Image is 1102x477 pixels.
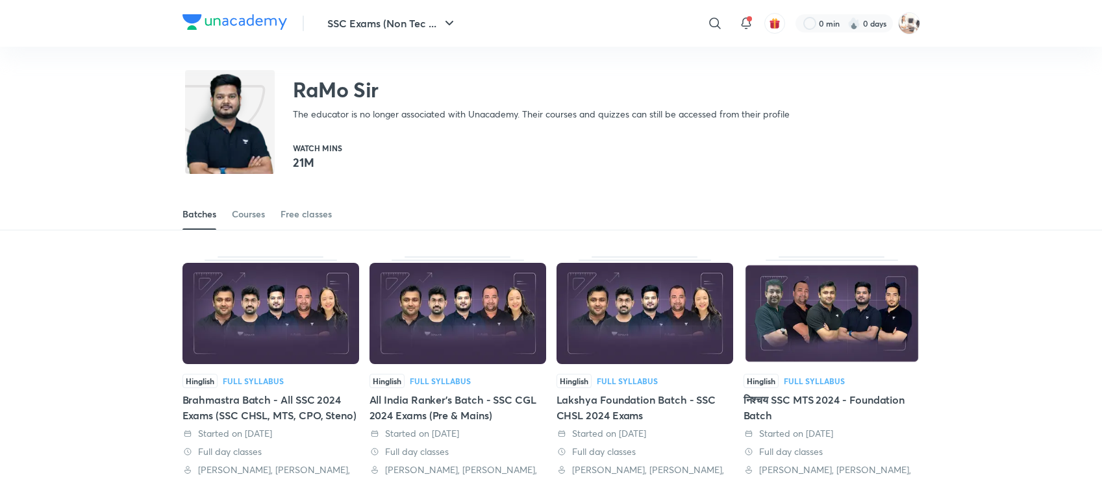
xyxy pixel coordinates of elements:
div: Lakshya Foundation Batch - SSC CHSL 2024 Exams [557,392,733,423]
img: Thumbnail [369,263,546,364]
img: avatar [769,18,781,29]
a: Company Logo [182,14,287,33]
span: Hinglish [369,374,405,388]
div: Courses [232,208,265,221]
img: Thumbnail [182,263,359,364]
span: Hinglish [182,374,218,388]
div: Full Syllabus [410,377,471,385]
img: Pragya Singh [898,12,920,34]
h2: RaMo Sir [293,77,790,103]
img: class [185,73,275,201]
button: SSC Exams (Non Tec ... [319,10,465,36]
img: Thumbnail [744,263,920,364]
div: Started on 7 Mar 2024 [369,427,546,440]
div: All India Ranker's Batch - SSC CGL 2024 Exams (Pre & Mains) [369,392,546,423]
div: निश्चय SSC MTS 2024 - Foundation Batch [744,392,920,423]
p: The educator is no longer associated with Unacademy. Their courses and quizzes can still be acces... [293,108,790,121]
p: 21M [293,154,342,170]
img: Thumbnail [557,263,733,364]
div: Started on 14 Mar 2024 [182,427,359,440]
div: Full day classes [557,445,733,458]
img: Company Logo [182,14,287,30]
div: Full Syllabus [784,377,845,385]
a: Free classes [281,199,332,230]
div: Batches [182,208,216,221]
div: Full day classes [369,445,546,458]
div: Started on 1 Mar 2024 [557,427,733,440]
p: Watch mins [293,144,342,152]
button: avatar [764,13,785,34]
a: Batches [182,199,216,230]
div: Full day classes [744,445,920,458]
div: Free classes [281,208,332,221]
img: streak [847,17,860,30]
span: Hinglish [557,374,592,388]
a: Courses [232,199,265,230]
div: Full Syllabus [597,377,658,385]
span: Hinglish [744,374,779,388]
div: Started on 1 Mar 2024 [744,427,920,440]
div: Full day classes [182,445,359,458]
div: Full Syllabus [223,377,284,385]
div: Brahmastra Batch - All SSC 2024 Exams (SSC CHSL, MTS, CPO, Steno) [182,392,359,423]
